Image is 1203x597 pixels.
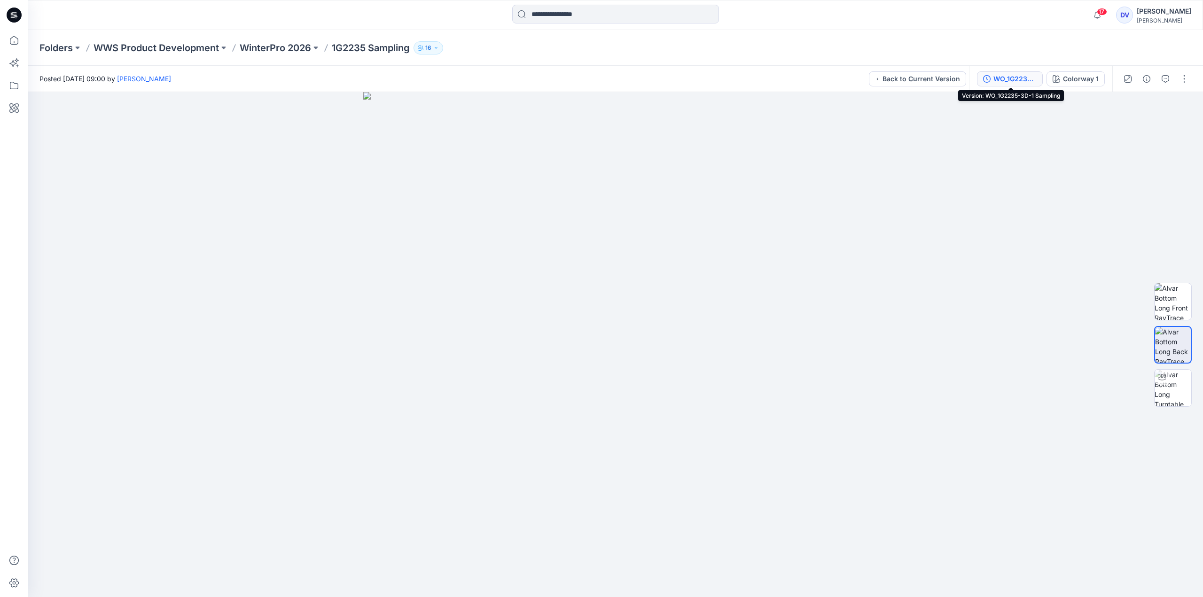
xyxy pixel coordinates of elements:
[1097,8,1107,16] span: 17
[1047,71,1105,86] button: Colorway 1
[39,41,73,54] a: Folders
[425,43,431,53] p: 16
[414,41,443,54] button: 16
[240,41,311,54] a: WinterPro 2026
[332,41,410,54] p: 1G2235 Sampling
[1116,7,1133,23] div: DV
[977,71,1043,86] button: WO_1G2235-3D-1 Sampling
[1139,71,1154,86] button: Details
[1155,283,1191,320] img: Alvar Bottom Long Front RayTrace
[94,41,219,54] a: WWS Product Development
[1155,327,1191,363] img: Alvar Bottom Long Back RayTrace
[363,92,868,597] img: eyJhbGciOiJIUzI1NiIsImtpZCI6IjAiLCJzbHQiOiJzZXMiLCJ0eXAiOiJKV1QifQ.eyJkYXRhIjp7InR5cGUiOiJzdG9yYW...
[117,75,171,83] a: [PERSON_NAME]
[1063,74,1099,84] div: Colorway 1
[993,74,1037,84] div: WO_1G2235-3D-1 Sampling
[1155,370,1191,406] img: Alvar Bottom Long Turntable RayTrace
[1137,17,1191,24] div: [PERSON_NAME]
[1137,6,1191,17] div: [PERSON_NAME]
[39,74,171,84] span: Posted [DATE] 09:00 by
[869,71,966,86] button: Back to Current Version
